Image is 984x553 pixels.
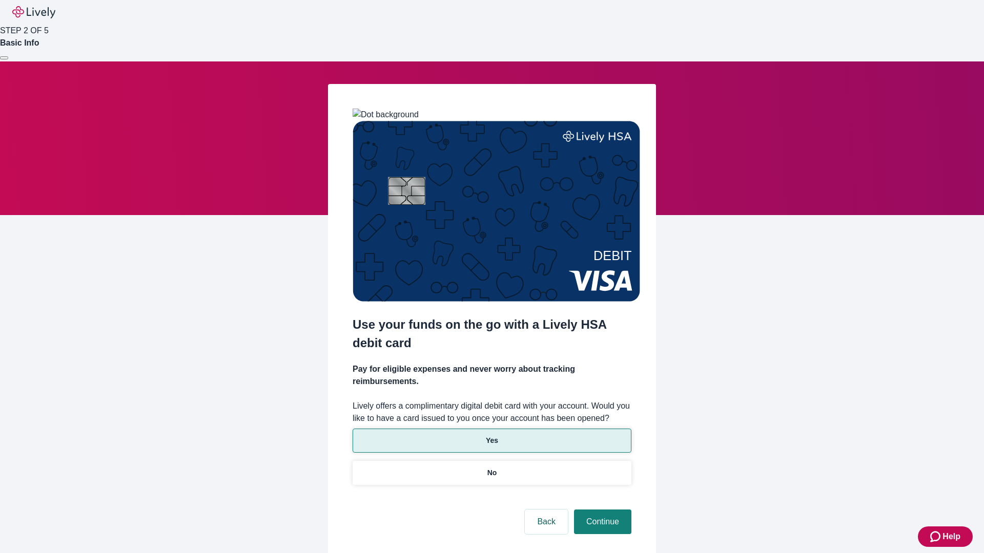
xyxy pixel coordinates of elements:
[353,461,631,485] button: No
[353,400,631,424] label: Lively offers a complimentary digital debit card with your account. Would you like to have a card...
[353,121,640,302] img: Debit card
[574,509,631,534] button: Continue
[487,467,497,478] p: No
[12,6,55,18] img: Lively
[353,109,419,121] img: Dot background
[353,363,631,388] h4: Pay for eligible expenses and never worry about tracking reimbursements.
[918,526,973,547] button: Zendesk support iconHelp
[525,509,568,534] button: Back
[353,429,631,453] button: Yes
[930,530,942,543] svg: Zendesk support icon
[942,530,960,543] span: Help
[486,435,498,446] p: Yes
[353,315,631,352] h2: Use your funds on the go with a Lively HSA debit card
